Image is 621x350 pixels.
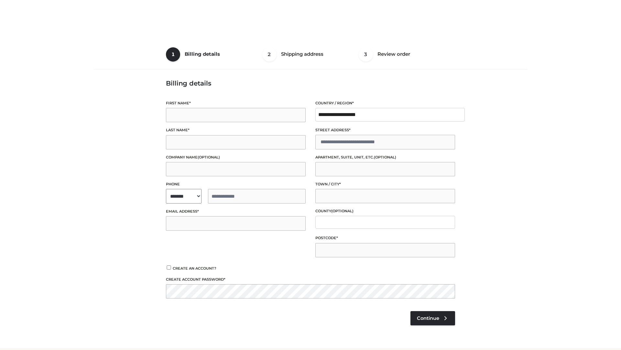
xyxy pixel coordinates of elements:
span: 1 [166,47,180,62]
span: Continue [417,315,439,321]
span: Shipping address [281,51,323,57]
label: Create account password [166,276,455,283]
h3: Billing details [166,79,455,87]
label: Phone [166,181,306,187]
label: Last name [166,127,306,133]
label: Postcode [315,235,455,241]
label: Street address [315,127,455,133]
label: Apartment, suite, unit, etc. [315,154,455,160]
label: Town / City [315,181,455,187]
label: First name [166,100,306,106]
span: (optional) [198,155,220,159]
input: Create an account? [166,265,172,270]
span: (optional) [374,155,396,159]
span: 3 [359,47,373,62]
label: Company name [166,154,306,160]
span: 2 [262,47,277,62]
span: Review order [377,51,410,57]
label: Country / Region [315,100,455,106]
span: Create an account? [173,266,216,271]
span: (optional) [331,209,354,213]
a: Continue [410,311,455,325]
span: Billing details [185,51,220,57]
label: Email address [166,208,306,215]
label: County [315,208,455,214]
